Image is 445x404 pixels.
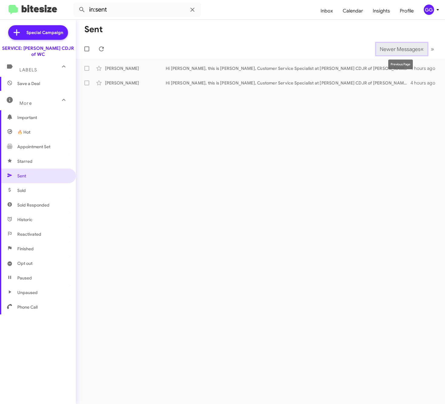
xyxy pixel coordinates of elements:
[17,260,32,266] span: Opt out
[380,46,420,53] span: Newer Messages
[17,231,41,237] span: Reactivated
[388,60,413,69] div: Previous Page
[395,2,419,20] a: Profile
[17,217,32,223] span: Historic
[17,202,49,208] span: Sold Responded
[17,289,38,296] span: Unpaused
[105,65,166,71] div: [PERSON_NAME]
[431,45,434,53] span: »
[376,43,427,55] button: Previous
[368,2,395,20] a: Insights
[17,144,50,150] span: Appointment Set
[105,80,166,86] div: [PERSON_NAME]
[166,65,410,71] div: Hi [PERSON_NAME], this is [PERSON_NAME], Customer Service Specialist at [PERSON_NAME] CDJR of [PE...
[17,304,38,310] span: Phone Call
[17,173,26,179] span: Sent
[376,43,438,55] nav: Page navigation example
[419,5,438,15] button: GG
[17,80,40,87] span: Save a Deal
[427,43,438,55] button: Next
[338,2,368,20] a: Calendar
[17,115,69,121] span: Important
[19,67,37,73] span: Labels
[19,101,32,106] span: More
[84,25,103,34] h1: Sent
[424,5,434,15] div: GG
[17,246,34,252] span: Finished
[166,80,410,86] div: Hi [PERSON_NAME], this is [PERSON_NAME], Customer Service Specialist at [PERSON_NAME] CDJR of [PE...
[410,65,440,71] div: 4 hours ago
[8,25,68,40] a: Special Campaign
[17,129,30,135] span: 🔥 Hot
[17,158,32,164] span: Starred
[73,2,201,17] input: Search
[17,275,32,281] span: Paused
[17,187,26,193] span: Sold
[420,45,424,53] span: «
[316,2,338,20] a: Inbox
[410,80,440,86] div: 4 hours ago
[26,29,63,36] span: Special Campaign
